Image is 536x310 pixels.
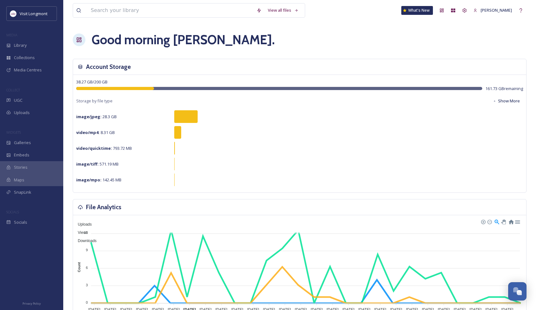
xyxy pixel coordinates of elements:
strong: image/jpeg : [76,114,102,119]
span: Privacy Policy [22,301,41,306]
span: COLLECT [6,88,20,92]
div: Selection Zoom [494,219,499,224]
span: 571.19 MB [76,161,119,167]
span: Visit Longmont [20,11,47,16]
strong: image/tiff : [76,161,99,167]
span: Embeds [14,152,29,158]
span: 142.45 MB [76,177,121,183]
span: Stories [14,164,28,170]
tspan: 12 [84,231,88,234]
div: Reset Zoom [508,219,514,224]
span: Galleries [14,140,31,146]
span: MEDIA [6,33,17,37]
span: Storage by file type [76,98,113,104]
span: 28.3 GB [76,114,117,119]
h3: File Analytics [86,203,121,212]
span: 38.27 GB / 200 GB [76,79,108,85]
tspan: 0 [86,301,88,304]
span: SnapLink [14,189,31,195]
div: Panning [501,220,505,223]
span: SOCIALS [6,210,19,214]
h3: Account Storage [86,62,131,71]
button: Show More [490,95,523,107]
div: Zoom In [481,219,485,224]
img: longmont.jpg [10,10,16,17]
a: What's New [401,6,433,15]
span: Uploads [73,222,92,227]
button: Open Chat [508,282,527,301]
span: 793.72 MB [76,145,132,151]
span: [PERSON_NAME] [481,7,512,13]
span: 8.31 GB [76,130,115,135]
tspan: 9 [86,248,88,252]
span: Downloads [73,239,96,243]
strong: video/quicktime : [76,145,112,151]
strong: video/mp4 : [76,130,100,135]
h1: Good morning [PERSON_NAME] . [92,30,275,49]
tspan: 3 [86,283,88,287]
tspan: 6 [86,265,88,269]
span: 161.73 GB remaining [485,86,523,92]
input: Search your library [88,3,253,17]
div: Menu [514,219,520,224]
a: View all files [265,4,302,16]
span: Uploads [14,110,30,116]
a: [PERSON_NAME] [470,4,515,16]
span: Maps [14,177,24,183]
text: Count [77,262,81,272]
span: Collections [14,55,35,61]
strong: image/mpo : [76,177,102,183]
span: WIDGETS [6,130,21,135]
span: Media Centres [14,67,42,73]
span: Library [14,42,27,48]
span: Views [73,230,88,235]
span: UGC [14,97,22,103]
a: Privacy Policy [22,299,41,307]
div: Zoom Out [487,219,491,224]
span: Socials [14,219,27,225]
